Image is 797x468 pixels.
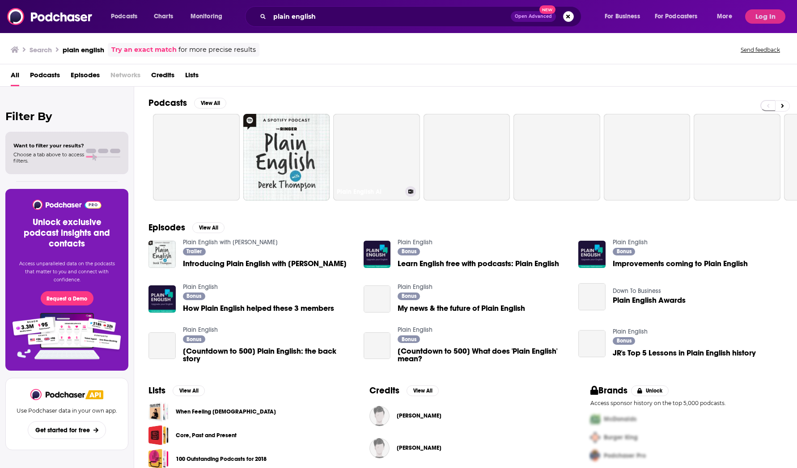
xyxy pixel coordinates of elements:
[148,222,185,233] h2: Episodes
[192,222,225,233] button: View All
[85,390,103,399] img: Podchaser API banner
[590,400,783,406] p: Access sponsor history on the top 5,000 podcasts.
[397,444,441,451] a: Doreen Brown
[337,188,402,196] h3: Plain English AI
[183,260,347,267] a: Introducing Plain English with Derek Thompson
[364,241,391,268] img: Learn English free with podcasts: Plain English
[717,10,732,23] span: More
[604,415,636,423] span: McDonalds
[369,385,439,396] a: CreditsView All
[194,98,226,109] button: View All
[613,260,748,267] a: Improvements coming to Plain English
[398,347,568,363] span: [Countdown to 500] What does 'Plain English' mean?
[631,385,669,396] button: Unlock
[5,110,128,123] h2: Filter By
[110,68,140,86] span: Networks
[604,434,638,441] span: Burger King
[184,9,234,24] button: open menu
[71,68,100,86] span: Episodes
[604,452,646,460] span: Podchaser Pro
[745,9,785,24] button: Log In
[613,349,756,357] a: JR's Top 5 Lessons in Plain English history
[398,260,559,267] a: Learn English free with podcasts: Plain English
[176,430,237,440] a: Core, Past and Present
[16,260,118,284] p: Access unparalleled data on the podcasts that matter to you and connect with confidence.
[587,447,604,465] img: Third Pro Logo
[173,385,205,396] button: View All
[148,385,165,396] h2: Lists
[30,68,60,86] a: Podcasts
[398,305,525,312] a: My news & the future of Plain English
[369,438,390,458] img: Doreen Brown
[369,434,562,462] button: Doreen BrownDoreen Brown
[402,293,416,299] span: Bonus
[183,260,347,267] span: Introducing Plain English with [PERSON_NAME]
[598,9,651,24] button: open menu
[111,45,177,55] a: Try an exact match
[151,68,174,86] a: Credits
[590,385,627,396] h2: Brands
[148,222,225,233] a: EpisodesView All
[30,389,86,400] img: Podchaser - Follow, Share and Rate Podcasts
[148,332,176,359] a: [Countdown to 500] Plain English: the back story
[17,407,117,414] p: Use Podchaser data in your own app.
[397,412,441,419] a: Jeff B.
[148,97,226,109] a: PodcastsView All
[35,426,90,434] span: Get started for free
[738,46,783,54] button: Send feedback
[398,238,432,246] a: Plain English
[711,9,743,24] button: open menu
[111,10,137,23] span: Podcasts
[178,45,256,55] span: for more precise results
[176,454,267,464] a: 100 Outstanding Podcasts for 2018
[407,385,439,396] button: View All
[187,249,202,254] span: Trailer
[369,385,399,396] h2: Credits
[333,114,420,201] a: Plain English AI
[191,10,222,23] span: Monitoring
[16,217,118,249] h3: Unlock exclusive podcast insights and contacts
[185,68,199,86] span: Lists
[13,151,84,164] span: Choose a tab above to access filters.
[398,283,432,291] a: Plain English
[270,9,511,24] input: Search podcasts, credits, & more...
[649,9,711,24] button: open menu
[41,291,93,305] button: Request a Demo
[176,407,276,417] a: When Feeling [DEMOGRAPHIC_DATA]
[63,46,104,54] h3: plain english
[148,401,169,422] span: When Feeling Asian
[183,347,353,363] a: [Countdown to 500] Plain English: the back story
[515,14,552,19] span: Open Advanced
[105,9,149,24] button: open menu
[183,238,278,246] a: Plain English with Derek Thompson
[148,241,176,268] img: Introducing Plain English with Derek Thompson
[148,285,176,313] img: How Plain English helped these 3 members
[613,297,686,304] a: Plain English Awards
[148,9,178,24] a: Charts
[587,428,604,447] img: Second Pro Logo
[578,283,606,310] a: Plain English Awards
[254,6,590,27] div: Search podcasts, credits, & more...
[7,8,93,25] img: Podchaser - Follow, Share and Rate Podcasts
[183,305,334,312] a: How Plain English helped these 3 members
[148,385,205,396] a: ListsView All
[605,10,640,23] span: For Business
[11,68,19,86] a: All
[369,406,390,426] img: Jeff B.
[183,326,218,334] a: Plain English
[397,444,441,451] span: [PERSON_NAME]
[402,337,416,342] span: Bonus
[655,10,698,23] span: For Podcasters
[187,293,201,299] span: Bonus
